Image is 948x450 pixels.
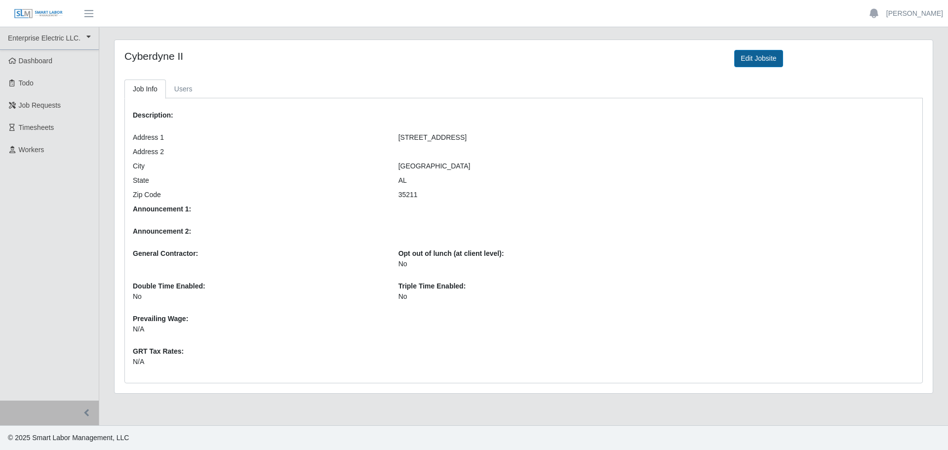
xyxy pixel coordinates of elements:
b: Announcement 2: [133,227,191,235]
p: No [398,259,649,269]
div: 35211 [391,190,657,200]
div: AL [391,175,657,186]
a: Job Info [124,80,166,99]
b: General Contractor: [133,249,198,257]
div: Address 2 [125,147,391,157]
b: Triple Time Enabled: [398,282,466,290]
b: Double Time Enabled: [133,282,205,290]
img: SLM Logo [14,8,63,19]
b: Prevailing Wage: [133,315,188,323]
b: Announcement 1: [133,205,191,213]
p: N/A [133,357,649,367]
b: Opt out of lunch (at client level): [398,249,504,257]
span: Todo [19,79,34,87]
span: Job Requests [19,101,61,109]
h4: Cyberdyne II [124,50,719,62]
a: Edit Jobsite [734,50,783,67]
div: State [125,175,391,186]
span: Workers [19,146,44,154]
div: City [125,161,391,171]
a: Users [166,80,201,99]
b: GRT Tax Rates: [133,347,184,355]
p: No [133,291,384,302]
div: [GEOGRAPHIC_DATA] [391,161,657,171]
span: Dashboard [19,57,53,65]
div: [STREET_ADDRESS] [391,132,657,143]
div: Zip Code [125,190,391,200]
div: Address 1 [125,132,391,143]
b: Description: [133,111,173,119]
p: N/A [133,324,649,334]
p: No [398,291,649,302]
span: © 2025 Smart Labor Management, LLC [8,434,129,442]
span: Timesheets [19,123,54,131]
a: [PERSON_NAME] [886,8,943,19]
